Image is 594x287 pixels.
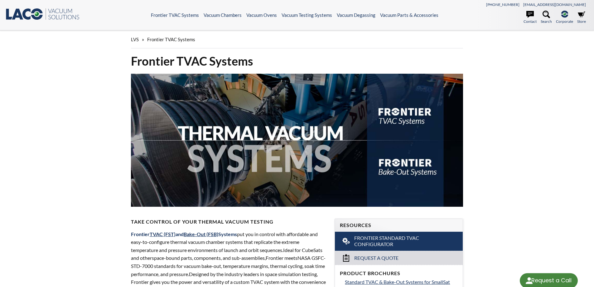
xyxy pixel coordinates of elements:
img: round button [524,276,534,286]
h4: Take Control of Your Thermal Vacuum Testing [131,219,327,225]
a: Store [577,11,586,24]
span: Corporate [556,18,573,24]
a: Vacuum Chambers [204,12,242,18]
span: NASA GSFC-STD-7000 standards for vacuum bake-out, temperature margins, thermal cycling, soak time... [131,255,326,277]
a: Frontier TVAC Systems [151,12,199,18]
a: Standard TVAC & Bake-Out Systems for SmallSat [345,278,458,286]
span: Frontier TVAC Systems [147,37,195,42]
a: Vacuum Testing Systems [282,12,332,18]
span: Request a Quote [354,255,398,261]
h4: Product Brochures [340,270,458,277]
a: Vacuum Degassing [337,12,375,18]
a: Vacuum Parts & Accessories [380,12,438,18]
span: xtreme temperature and pressure environments of launch and orbit sequences. eal for CubeSats and ... [131,239,322,261]
a: Bake-Out (FSB) [184,231,218,237]
a: Vacuum Ovens [246,12,277,18]
span: Standard TVAC & Bake-Out Systems for SmallSat [345,279,450,285]
h4: Resources [340,222,458,229]
a: TVAC (FST) [150,231,176,237]
span: LVS [131,37,139,42]
img: Thermal Vacuum Systems header [131,74,463,207]
span: Frontier Standard TVAC Configurator [354,235,444,248]
a: Contact [524,11,537,24]
h1: Frontier TVAC Systems [131,53,463,69]
span: Frontier and Systems [131,231,237,237]
span: space-bound parts, components, and sub-assemblies, [152,255,266,261]
a: Request a Quote [335,251,463,265]
span: Id [283,247,287,253]
a: Search [541,11,552,24]
div: » [131,31,463,48]
a: [PHONE_NUMBER] [486,2,519,7]
a: [EMAIL_ADDRESS][DOMAIN_NAME] [523,2,586,7]
a: Frontier Standard TVAC Configurator [335,232,463,251]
